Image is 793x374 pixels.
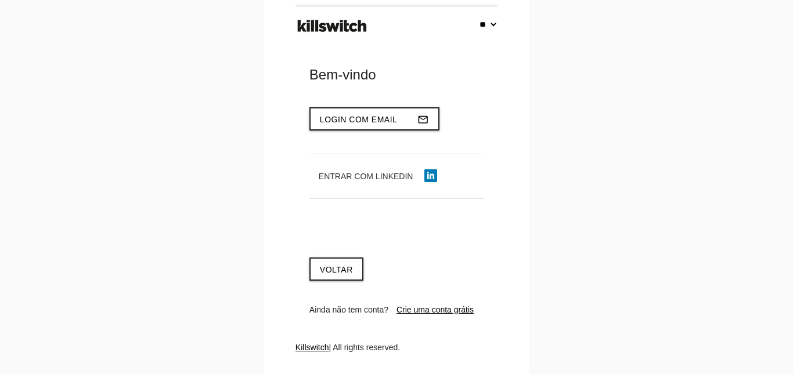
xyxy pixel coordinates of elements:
[309,107,440,130] button: Login com emailmail_outline
[424,169,437,182] img: linkedin-icon.png
[309,66,484,84] div: Bem-vindo
[295,16,369,37] img: ks-logo-black-footer.png
[309,257,363,281] a: Voltar
[319,172,413,181] span: Entrar com LinkedIn
[396,305,474,314] a: Crie uma conta grátis
[417,108,429,130] i: mail_outline
[309,305,388,314] span: Ainda não tem conta?
[320,115,398,124] span: Login com email
[309,166,447,187] button: Entrar com LinkedIn
[295,343,329,352] a: Killswitch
